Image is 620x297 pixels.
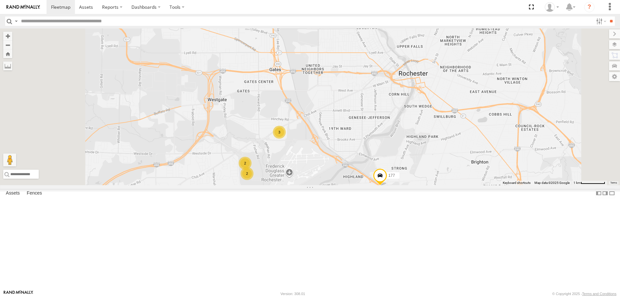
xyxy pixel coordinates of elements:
[4,291,33,297] a: Visit our Website
[273,126,286,139] div: 3
[6,5,40,9] img: rand-logo.svg
[241,167,253,180] div: 2
[572,181,607,185] button: Map Scale: 1 km per 72 pixels
[609,72,620,81] label: Map Settings
[582,292,616,296] a: Terms and Conditions
[14,16,19,26] label: Search Query
[584,2,594,12] i: ?
[573,181,581,185] span: 1 km
[595,189,602,198] label: Dock Summary Table to the Left
[3,40,12,49] button: Zoom out
[609,189,615,198] label: Hide Summary Table
[24,189,45,198] label: Fences
[610,182,617,184] a: Terms (opens in new tab)
[3,61,12,70] label: Measure
[239,157,252,170] div: 2
[602,189,608,198] label: Dock Summary Table to the Right
[542,2,561,12] div: David Steen
[3,189,23,198] label: Assets
[594,16,607,26] label: Search Filter Options
[281,292,305,296] div: Version: 308.01
[534,181,570,185] span: Map data ©2025 Google
[3,154,16,166] button: Drag Pegman onto the map to open Street View
[3,32,12,40] button: Zoom in
[552,292,616,296] div: © Copyright 2025 -
[388,173,395,178] span: 177
[3,49,12,58] button: Zoom Home
[503,181,531,185] button: Keyboard shortcuts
